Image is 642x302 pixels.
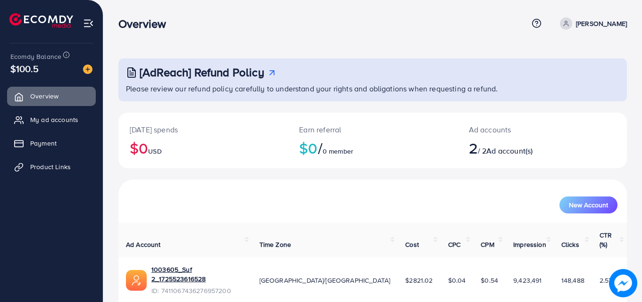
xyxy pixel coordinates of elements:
[609,269,637,297] img: image
[126,240,161,249] span: Ad Account
[83,18,94,29] img: menu
[318,137,323,159] span: /
[7,157,96,176] a: Product Links
[405,276,433,285] span: $2821.02
[30,162,71,171] span: Product Links
[30,139,57,148] span: Payment
[148,147,161,156] span: USD
[481,276,498,285] span: $0.54
[10,52,61,61] span: Ecomdy Balance
[151,265,244,284] a: 1003605_Suf 2_1725523616528
[10,62,39,75] span: $100.5
[561,240,579,249] span: Clicks
[469,139,574,157] h2: / 2
[259,240,291,249] span: Time Zone
[561,276,584,285] span: 148,488
[569,202,608,208] span: New Account
[559,196,617,213] button: New Account
[7,87,96,106] a: Overview
[469,137,478,159] span: 2
[323,147,353,156] span: 0 member
[126,83,621,94] p: Please review our refund policy carefully to understand your rights and obligations when requesti...
[299,124,446,135] p: Earn referral
[448,276,466,285] span: $0.04
[83,65,92,74] img: image
[513,240,546,249] span: Impression
[299,139,446,157] h2: $0
[151,286,244,295] span: ID: 7411067436276957200
[118,17,174,31] h3: Overview
[140,65,264,79] h3: [AdReach] Refund Policy
[7,134,96,153] a: Payment
[600,230,612,249] span: CTR (%)
[259,276,391,285] span: [GEOGRAPHIC_DATA]/[GEOGRAPHIC_DATA]
[9,13,73,28] img: logo
[7,110,96,129] a: My ad accounts
[126,270,147,291] img: ic-ads-acc.e4c84228.svg
[30,91,58,101] span: Overview
[556,17,627,30] a: [PERSON_NAME]
[448,240,460,249] span: CPC
[481,240,494,249] span: CPM
[405,240,419,249] span: Cost
[30,115,78,124] span: My ad accounts
[600,276,612,285] span: 2.57
[469,124,574,135] p: Ad accounts
[486,146,533,156] span: Ad account(s)
[513,276,542,285] span: 9,423,491
[130,139,276,157] h2: $0
[576,18,627,29] p: [PERSON_NAME]
[130,124,276,135] p: [DATE] spends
